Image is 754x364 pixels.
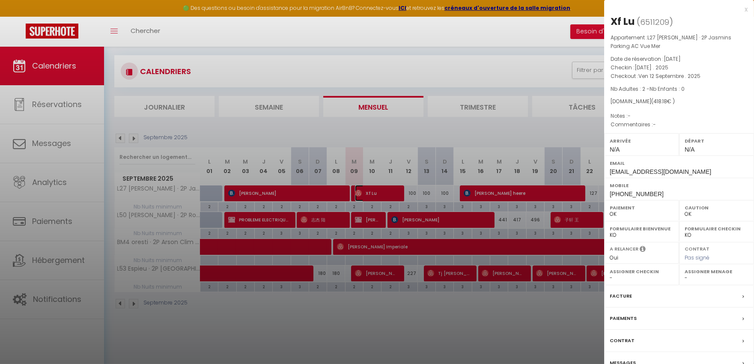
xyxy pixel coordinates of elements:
label: Départ [685,137,748,145]
span: Nb Adultes : 2 - [611,85,685,92]
span: [DATE] [664,55,681,63]
label: Formulaire Checkin [685,224,748,233]
label: A relancer [610,245,638,253]
span: Ven 12 Septembre . 2025 [638,72,700,80]
label: Facture [610,292,632,301]
span: Nb Enfants : 0 [650,85,685,92]
i: Sélectionner OUI si vous souhaiter envoyer les séquences de messages post-checkout [640,245,646,255]
p: Commentaires : [611,120,748,129]
span: - [653,121,656,128]
span: 418.18 [653,98,667,105]
label: Assigner Checkin [610,267,674,276]
label: Caution [685,203,748,212]
span: N/A [685,146,694,153]
label: Email [610,159,748,167]
span: 6511209 [640,17,669,27]
div: [DOMAIN_NAME] [611,98,748,106]
span: N/A [610,146,620,153]
p: Checkin : [611,63,748,72]
p: Date de réservation : [611,55,748,63]
span: Pas signé [685,254,709,261]
button: Ouvrir le widget de chat LiveChat [7,3,33,29]
label: Contrat [610,336,635,345]
span: - [628,112,631,119]
label: Arrivée [610,137,674,145]
span: [PHONE_NUMBER] [610,191,664,197]
div: Xf Lu [611,15,635,28]
label: Mobile [610,181,748,190]
p: Notes : [611,112,748,120]
label: Contrat [685,245,709,251]
div: x [604,4,748,15]
label: Formulaire Bienvenue [610,224,674,233]
p: Appartement : [611,33,748,51]
span: [EMAIL_ADDRESS][DOMAIN_NAME] [610,168,711,175]
span: ( ) [637,16,673,28]
label: Assigner Menage [685,267,748,276]
span: [DATE] . 2025 [635,64,668,71]
label: Paiement [610,203,674,212]
p: Checkout : [611,72,748,81]
label: Paiements [610,314,637,323]
span: L27 [PERSON_NAME] · 2P Jasmins Parking AC Vue Mer [611,34,731,50]
span: ( € ) [651,98,675,105]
